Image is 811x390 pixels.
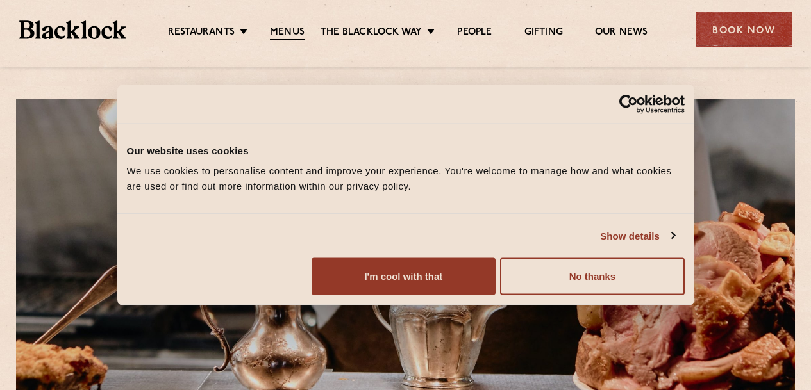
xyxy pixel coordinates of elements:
a: Gifting [524,26,563,39]
a: The Blacklock Way [321,26,422,39]
a: Our News [595,26,648,39]
img: BL_Textured_Logo-footer-cropped.svg [19,20,126,38]
div: We use cookies to personalise content and improve your experience. You're welcome to manage how a... [127,163,685,194]
button: No thanks [500,258,684,295]
a: People [457,26,492,39]
div: Our website uses cookies [127,143,685,158]
a: Usercentrics Cookiebot - opens in a new window [573,94,685,113]
a: Show details [600,228,674,243]
a: Menus [270,26,305,40]
button: I'm cool with that [312,258,496,295]
div: Book Now [696,12,792,47]
a: Restaurants [168,26,235,39]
